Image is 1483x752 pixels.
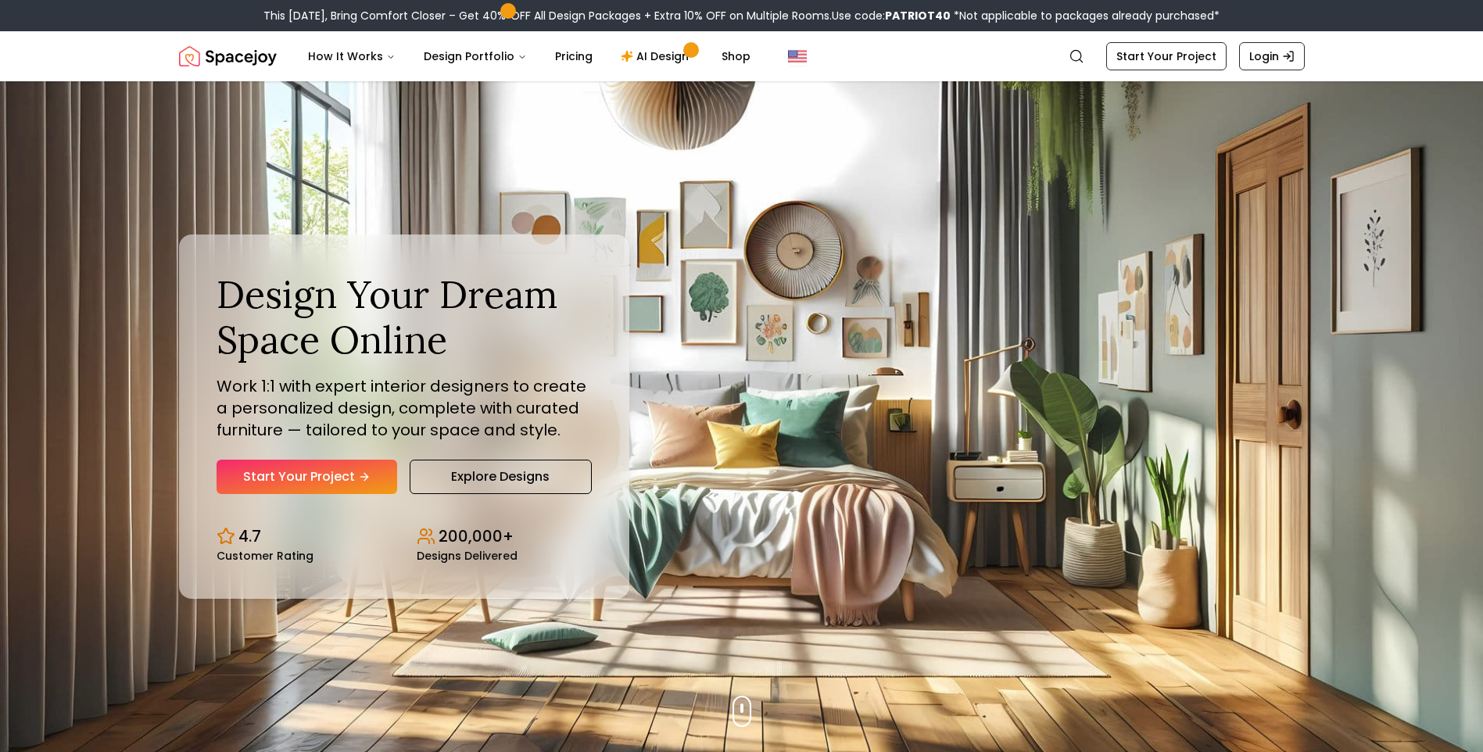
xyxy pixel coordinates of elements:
[217,375,592,441] p: Work 1:1 with expert interior designers to create a personalized design, complete with curated fu...
[410,460,592,494] a: Explore Designs
[543,41,605,72] a: Pricing
[179,31,1305,81] nav: Global
[951,8,1220,23] span: *Not applicable to packages already purchased*
[217,272,592,362] h1: Design Your Dream Space Online
[608,41,706,72] a: AI Design
[217,513,592,561] div: Design stats
[179,41,277,72] img: Spacejoy Logo
[439,525,514,547] p: 200,000+
[411,41,539,72] button: Design Portfolio
[263,8,1220,23] div: This [DATE], Bring Comfort Closer – Get 40% OFF All Design Packages + Extra 10% OFF on Multiple R...
[217,550,313,561] small: Customer Rating
[832,8,951,23] span: Use code:
[1106,42,1227,70] a: Start Your Project
[238,525,261,547] p: 4.7
[788,47,807,66] img: United States
[296,41,763,72] nav: Main
[417,550,518,561] small: Designs Delivered
[1239,42,1305,70] a: Login
[217,460,397,494] a: Start Your Project
[885,8,951,23] b: PATRIOT40
[179,41,277,72] a: Spacejoy
[296,41,408,72] button: How It Works
[709,41,763,72] a: Shop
